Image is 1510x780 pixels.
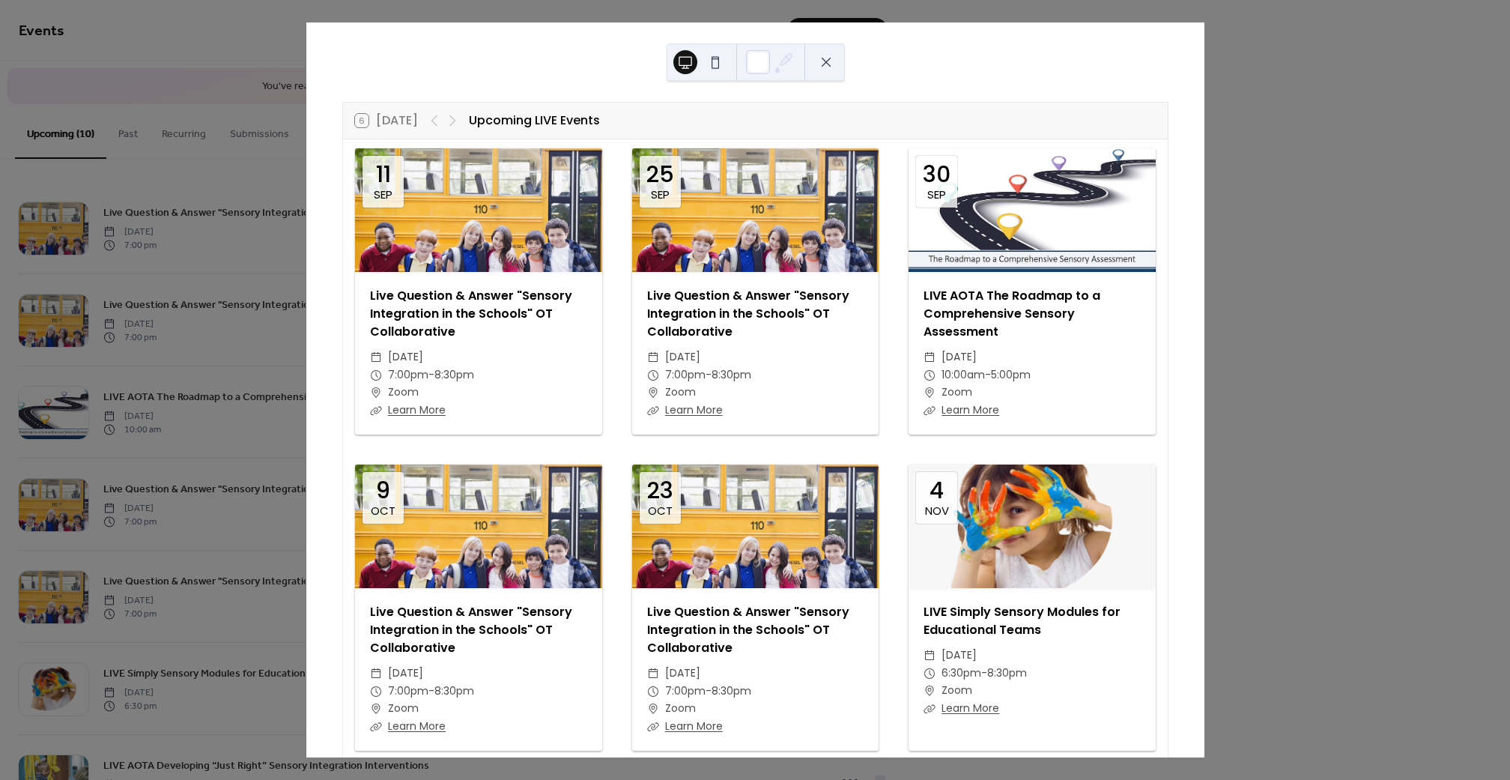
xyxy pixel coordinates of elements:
[388,700,419,718] span: Zoom
[370,665,382,683] div: ​
[665,384,696,402] span: Zoom
[924,682,936,700] div: ​
[388,348,423,366] span: [DATE]
[665,665,700,683] span: [DATE]
[469,112,600,130] div: Upcoming LIVE Events
[665,683,706,701] span: 7:00pm
[428,683,434,701] span: -
[388,665,423,683] span: [DATE]
[646,163,674,186] div: 25
[712,683,751,701] span: 8:30pm
[370,402,382,420] div: ​
[987,665,1027,683] span: 8:30pm
[925,505,949,516] div: Nov
[388,384,419,402] span: Zoom
[374,189,392,200] div: Sep
[924,603,1121,638] a: LIVE Simply Sensory Modules for Educational Teams
[388,402,446,417] a: Learn More
[376,480,390,502] div: 9
[665,719,723,734] a: Learn More
[647,366,659,384] div: ​
[434,366,474,384] span: 8:30pm
[646,480,673,502] div: 23
[647,718,659,736] div: ​
[924,700,936,718] div: ​
[647,683,659,701] div: ​
[942,665,981,683] span: 6:30pm
[927,189,946,200] div: Sep
[665,366,706,384] span: 7:00pm
[647,603,849,656] a: Live Question & Answer "Sensory Integration in the Schools" OT Collaborative
[665,402,723,417] a: Learn More
[647,287,849,340] a: Live Question & Answer "Sensory Integration in the Schools" OT Collaborative
[942,647,977,665] span: [DATE]
[434,683,474,701] span: 8:30pm
[370,366,382,384] div: ​
[712,366,751,384] span: 8:30pm
[924,402,936,420] div: ​
[370,384,382,402] div: ​
[370,683,382,701] div: ​
[923,163,950,186] div: 30
[388,719,446,734] a: Learn More
[647,665,659,683] div: ​
[706,683,712,701] span: -
[370,348,382,366] div: ​
[924,384,936,402] div: ​
[924,647,936,665] div: ​
[665,700,696,718] span: Zoom
[942,366,985,384] span: 10:00am
[706,366,712,384] span: -
[924,366,936,384] div: ​
[648,505,673,516] div: Oct
[985,366,991,384] span: -
[647,348,659,366] div: ​
[924,348,936,366] div: ​
[370,700,382,718] div: ​
[647,700,659,718] div: ​
[981,665,987,683] span: -
[942,402,999,417] a: Learn More
[651,189,670,200] div: Sep
[930,480,944,502] div: 4
[647,402,659,420] div: ​
[924,287,1100,340] a: LIVE AOTA The Roadmap to a Comprehensive Sensory Assessment
[370,718,382,736] div: ​
[924,665,936,683] div: ​
[370,287,572,340] a: Live Question & Answer "Sensory Integration in the Schools" OT Collaborative
[370,603,572,656] a: Live Question & Answer "Sensory Integration in the Schools" OT Collaborative
[942,682,972,700] span: Zoom
[942,384,972,402] span: Zoom
[428,366,434,384] span: -
[388,683,428,701] span: 7:00pm
[388,366,428,384] span: 7:00pm
[991,366,1031,384] span: 5:00pm
[942,348,977,366] span: [DATE]
[647,384,659,402] div: ​
[371,505,395,516] div: Oct
[376,163,391,186] div: 11
[665,348,700,366] span: [DATE]
[942,701,999,716] a: Learn More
